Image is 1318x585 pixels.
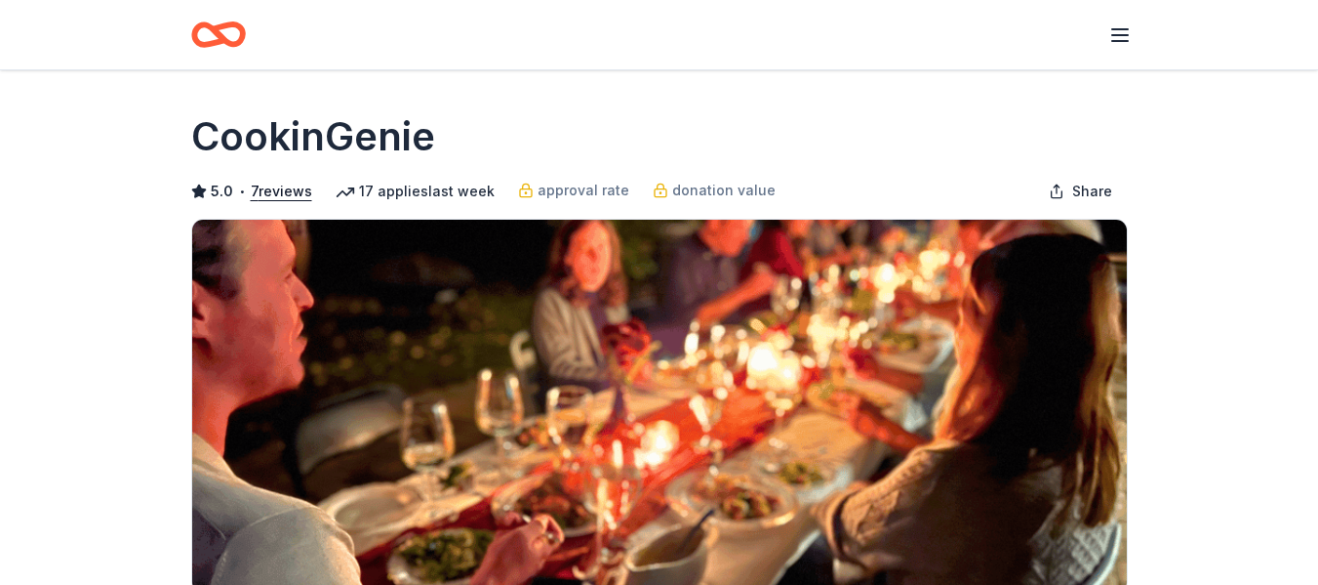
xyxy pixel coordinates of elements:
[1033,172,1128,211] button: Share
[251,180,312,203] button: 7reviews
[211,180,233,203] span: 5.0
[538,179,629,202] span: approval rate
[238,184,245,199] span: •
[1072,180,1112,203] span: Share
[518,179,629,202] a: approval rate
[191,109,435,164] h1: CookinGenie
[672,179,776,202] span: donation value
[336,180,495,203] div: 17 applies last week
[653,179,776,202] a: donation value
[191,12,246,58] a: Home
